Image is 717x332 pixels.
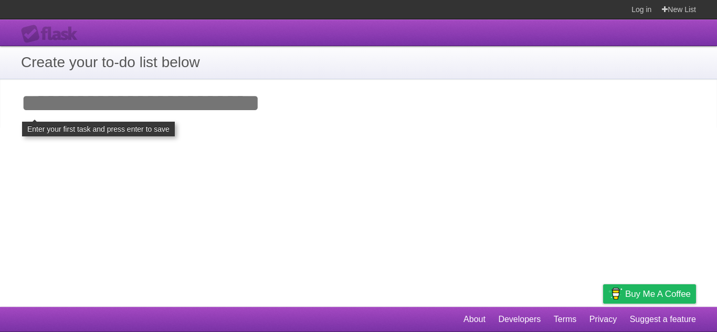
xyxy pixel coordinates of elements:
[603,284,696,304] a: Buy me a coffee
[21,51,696,73] h1: Create your to-do list below
[630,309,696,329] a: Suggest a feature
[608,285,623,303] img: Buy me a coffee
[463,309,486,329] a: About
[589,309,617,329] a: Privacy
[625,285,691,303] span: Buy me a coffee
[554,309,577,329] a: Terms
[21,25,84,44] div: Flask
[498,309,541,329] a: Developers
